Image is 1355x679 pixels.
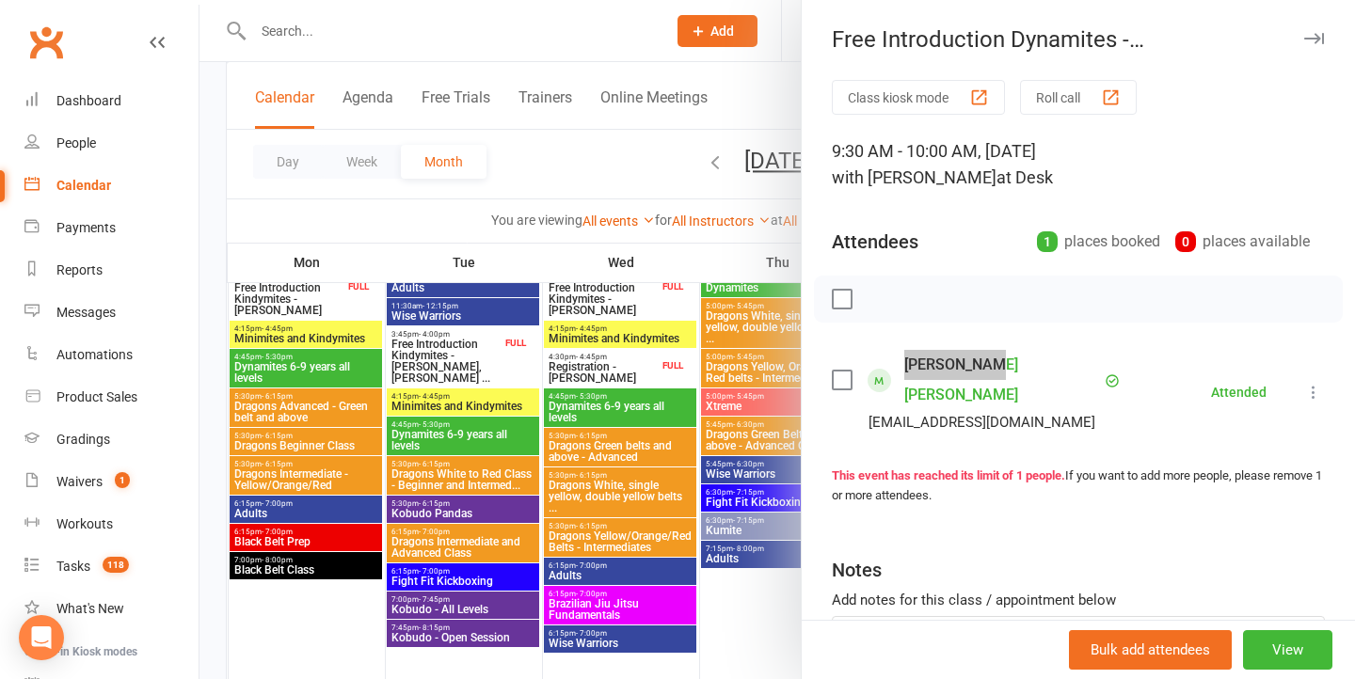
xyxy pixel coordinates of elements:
[56,601,124,616] div: What's New
[23,19,70,66] a: Clubworx
[869,410,1095,434] div: [EMAIL_ADDRESS][DOMAIN_NAME]
[1020,80,1137,115] button: Roll call
[1037,229,1160,255] div: places booked
[24,376,199,418] a: Product Sales
[1037,231,1058,252] div: 1
[1175,231,1196,252] div: 0
[832,557,882,583] div: Notes
[24,545,199,588] a: Tasks 118
[56,220,116,235] div: Payments
[24,249,199,292] a: Reports
[24,80,199,122] a: Dashboard
[56,135,96,150] div: People
[56,389,137,404] div: Product Sales
[832,466,1325,506] div: If you want to add more people, please remove 1 or more attendees.
[802,26,1355,53] div: Free Introduction Dynamites - [PERSON_NAME] [PERSON_NAME]
[24,334,199,376] a: Automations
[1069,630,1232,670] button: Bulk add attendees
[24,165,199,207] a: Calendar
[832,589,1325,611] div: Add notes for this class / appointment below
[1243,630,1332,670] button: View
[115,472,130,488] span: 1
[56,347,133,362] div: Automations
[56,305,116,320] div: Messages
[832,468,1065,482] strong: This event has reached its limit of 1 people.
[832,138,1325,191] div: 9:30 AM - 10:00 AM, [DATE]
[24,503,199,545] a: Workouts
[56,178,111,193] div: Calendar
[24,122,199,165] a: People
[24,418,199,461] a: Gradings
[832,167,996,187] span: with [PERSON_NAME]
[56,93,121,108] div: Dashboard
[1211,386,1267,399] div: Attended
[103,557,129,573] span: 118
[24,292,199,334] a: Messages
[1175,229,1310,255] div: places available
[19,615,64,660] div: Open Intercom Messenger
[56,262,103,277] div: Reports
[996,167,1053,187] span: at Desk
[904,350,1100,410] a: [PERSON_NAME] [PERSON_NAME]
[56,516,113,531] div: Workouts
[56,559,90,574] div: Tasks
[24,588,199,630] a: What's New
[24,207,199,249] a: Payments
[56,474,103,489] div: Waivers
[832,80,1005,115] button: Class kiosk mode
[56,432,110,447] div: Gradings
[24,461,199,503] a: Waivers 1
[832,229,918,255] div: Attendees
